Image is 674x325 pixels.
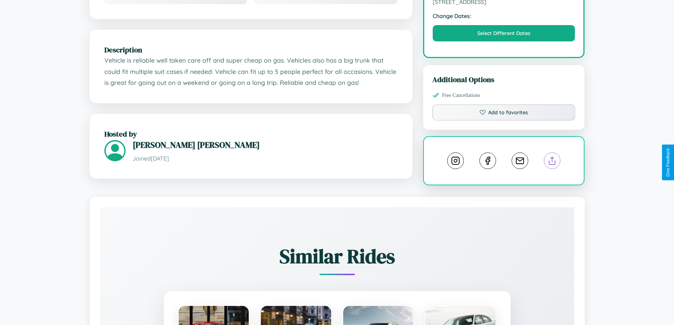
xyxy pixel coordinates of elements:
[133,139,398,151] h3: [PERSON_NAME] [PERSON_NAME]
[433,25,575,41] button: Select Different Dates
[104,45,398,55] h2: Description
[432,104,576,121] button: Add to favorites
[104,129,398,139] h2: Hosted by
[133,153,398,164] p: Joined [DATE]
[433,12,575,19] strong: Change Dates:
[104,55,398,88] p: Vehicle is reliable well taken care off and super cheap on gas. Vehicles also has a big trunk tha...
[666,148,670,177] div: Give Feedback
[125,243,549,270] h2: Similar Rides
[442,92,480,98] span: Free Cancellations
[432,74,576,85] h3: Additional Options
